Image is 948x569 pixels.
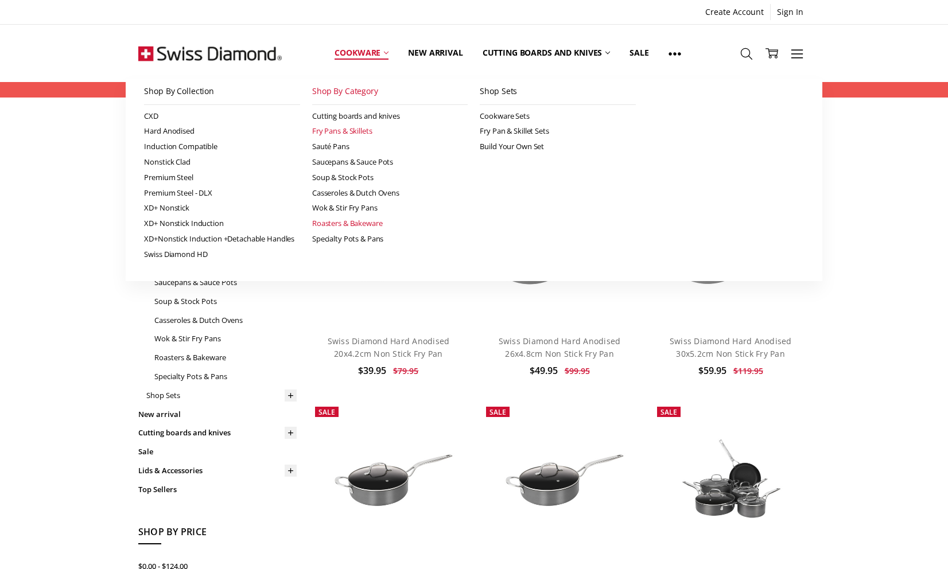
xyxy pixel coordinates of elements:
[138,25,282,82] img: Free Shipping On Every Order
[154,367,297,386] a: Specialty Pots & Pans
[325,28,398,79] a: Cookware
[154,348,297,367] a: Roasters & Bakeware
[480,401,639,559] a: Swiss Diamond Hard Anodised 28x7cm 4.2LNon Stick Sautepan w glass lid &helper handle
[733,365,763,376] span: $119.95
[620,28,658,79] a: Sale
[651,427,810,533] img: Swiss Diamond Hard Anodised 5 pc set (20 & 28cm fry pan, 16cm sauce pan w lid, 24x7cm saute pan w...
[651,401,810,559] a: Swiss Diamond Hard Anodised 5 pc set (20 & 28cm fry pan, 16cm sauce pan w lid, 24x7cm saute pan w...
[659,28,691,79] a: Show All
[499,336,621,359] a: Swiss Diamond Hard Anodised 26x4.8cm Non Stick Fry Pan
[480,427,639,533] img: Swiss Diamond Hard Anodised 28x7cm 4.2LNon Stick Sautepan w glass lid &helper handle
[309,427,468,533] img: Swiss Diamond Hard Anodised 24x7cm 3L Non Stick Sautepan w glass lid &helper handle
[530,364,558,377] span: $49.95
[358,364,386,377] span: $39.95
[473,28,620,79] a: Cutting boards and knives
[154,329,297,348] a: Wok & Stir Fry Pans
[312,79,468,104] a: Shop By Category
[398,28,472,79] a: New arrival
[154,311,297,330] a: Casseroles & Dutch Ovens
[393,365,418,376] span: $79.95
[138,423,297,442] a: Cutting boards and knives
[318,407,335,417] span: Sale
[480,79,636,104] a: Shop Sets
[138,461,297,480] a: Lids & Accessories
[154,273,297,292] a: Saucepans & Sauce Pots
[661,407,677,417] span: Sale
[771,4,810,20] a: Sign In
[138,442,297,461] a: Sale
[670,336,792,359] a: Swiss Diamond Hard Anodised 30x5.2cm Non Stick Fry Pan
[138,525,297,544] h5: Shop By Price
[699,4,770,20] a: Create Account
[146,386,297,405] a: Shop Sets
[138,480,297,499] a: Top Sellers
[328,336,450,359] a: Swiss Diamond Hard Anodised 20x4.2cm Non Stick Fry Pan
[138,405,297,424] a: New arrival
[489,407,506,417] span: Sale
[309,401,468,559] a: Swiss Diamond Hard Anodised 24x7cm 3L Non Stick Sautepan w glass lid &helper handle
[154,292,297,311] a: Soup & Stock Pots
[698,364,726,377] span: $59.95
[565,365,590,376] span: $99.95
